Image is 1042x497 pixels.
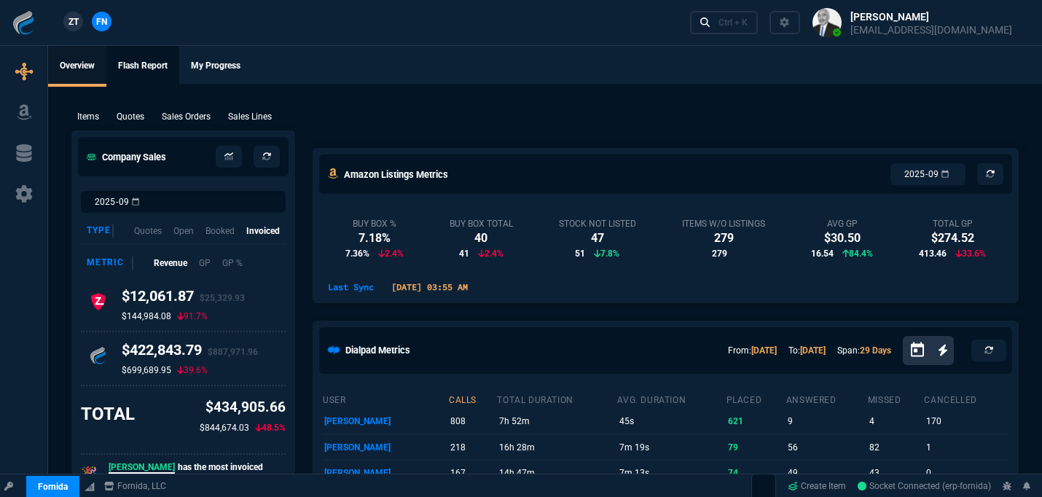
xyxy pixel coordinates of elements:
p: 49 [788,463,865,483]
a: My Progress [179,46,252,87]
div: Total GP [919,218,986,230]
p: has the most invoiced revenue this month. [109,461,286,487]
a: Overview [48,46,106,87]
h5: Company Sales [87,150,166,164]
p: $699,689.95 [122,364,171,376]
p: Span: [837,344,891,357]
div: Buy Box % [345,218,404,230]
span: [PERSON_NAME] [109,462,175,474]
div: 7.18% [345,230,404,247]
span: 51 [575,247,585,260]
div: Type [87,224,114,238]
div: Stock Not Listed [559,218,636,230]
p: GP % [222,257,243,270]
a: [DATE] [751,345,777,356]
span: $25,329.93 [200,293,245,303]
p: 82 [869,437,921,458]
p: 84.4% [842,247,873,260]
th: calls [448,388,496,409]
p: From: [728,344,777,357]
a: t2Pij-yzwRCene5mAABX [858,480,991,493]
p: 9 [788,411,865,431]
div: 47 [559,230,636,247]
span: Socket Connected (erp-fornida) [858,481,991,491]
span: 16.54 [811,247,834,260]
h4: $422,843.79 [122,341,258,364]
p: Sales Orders [162,110,211,123]
h4: $12,061.87 [122,287,245,310]
p: Items [77,110,99,123]
p: Quotes [134,224,162,238]
span: 413.46 [919,247,947,260]
p: 167 [450,463,494,483]
div: $274.52 [919,230,986,247]
p: 621 [728,411,783,431]
p: 45s [619,411,724,431]
p: 74 [728,463,783,483]
p: 33.6% [955,247,986,260]
button: Open calendar [909,340,938,361]
div: Avg GP [811,218,873,230]
p: 56 [788,437,865,458]
p: 43 [869,463,921,483]
div: Buy Box Total [450,218,513,230]
th: answered [786,388,867,409]
span: 7.36% [345,247,369,260]
a: Create Item [782,475,852,497]
p: Open [173,224,194,238]
p: Last Sync [322,281,380,294]
p: Revenue [154,257,187,270]
div: 279 [682,230,765,247]
h5: Amazon Listings Metrics [344,168,448,181]
span: FN [96,15,107,28]
span: ZT [68,15,79,28]
th: avg. duration [616,388,725,409]
div: Ctrl + K [718,17,748,28]
p: 48.5% [255,421,286,434]
p: 7m 13s [619,463,724,483]
p: 808 [450,411,494,431]
p: [PERSON_NAME] [324,463,446,483]
th: cancelled [923,388,1009,409]
p: $844,674.03 [200,421,249,434]
th: placed [726,388,786,409]
div: 40 [450,230,513,247]
p: 1 [926,437,1007,458]
a: [DATE] [800,345,826,356]
p: $144,984.08 [122,310,171,322]
p: 0 [926,463,1007,483]
h5: Dialpad Metrics [345,343,410,357]
p: Quotes [117,110,144,123]
p: $434,905.66 [200,397,286,418]
p: Invoiced [246,224,280,238]
div: Items w/o Listings [682,218,765,230]
p: 7.8% [594,247,619,260]
p: To: [788,344,826,357]
p: 14h 47m [499,463,615,483]
p: 4 [869,411,921,431]
p: GP [199,257,211,270]
th: total duration [496,388,616,409]
h3: TOTAL [81,403,135,425]
p: 2.4% [478,247,504,260]
span: 279 [712,247,727,260]
div: Metric [87,257,133,270]
th: missed [867,388,924,409]
a: msbcCompanyName [100,480,171,493]
p: 2.4% [378,247,404,260]
p: [PERSON_NAME] [324,411,446,431]
p: 91.7% [177,310,208,322]
p: Sales Lines [228,110,272,123]
span: 41 [459,247,469,260]
a: Flash Report [106,46,179,87]
p: 16h 28m [499,437,615,458]
div: $30.50 [811,230,873,247]
span: $887,971.96 [208,347,258,357]
p: 218 [450,437,494,458]
th: user [322,388,448,409]
p: 170 [926,411,1007,431]
a: 29 Days [860,345,891,356]
p: 🎉 [81,463,97,484]
p: [PERSON_NAME] [324,437,446,458]
p: 39.6% [177,364,208,376]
